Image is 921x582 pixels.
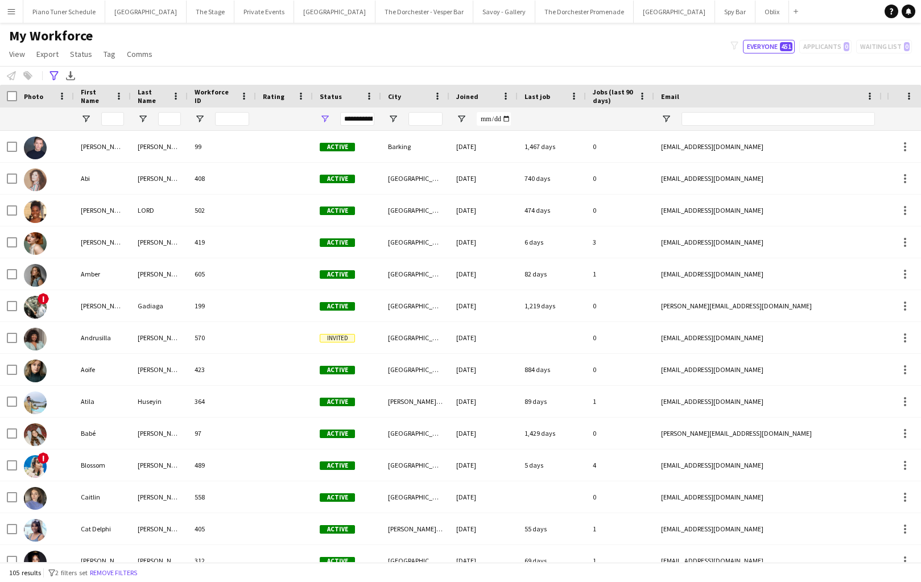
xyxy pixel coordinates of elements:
[449,513,518,544] div: [DATE]
[131,226,188,258] div: [PERSON_NAME]
[381,322,449,353] div: [GEOGRAPHIC_DATA]
[593,88,634,105] span: Jobs (last 90 days)
[381,131,449,162] div: Barking
[74,481,131,513] div: Caitlin
[24,168,47,191] img: Abi Farrell
[74,322,131,353] div: Andrusilla
[586,449,654,481] div: 4
[188,195,256,226] div: 502
[654,354,882,385] div: [EMAIL_ADDRESS][DOMAIN_NAME]
[24,200,47,223] img: ADRIANA LORD
[586,386,654,417] div: 1
[456,92,478,101] span: Joined
[320,143,355,151] span: Active
[381,481,449,513] div: [GEOGRAPHIC_DATA]
[188,226,256,258] div: 419
[586,290,654,321] div: 0
[74,226,131,258] div: [PERSON_NAME]
[234,1,294,23] button: Private Events
[586,226,654,258] div: 3
[586,481,654,513] div: 0
[74,545,131,576] div: [PERSON_NAME]
[195,114,205,124] button: Open Filter Menu
[381,163,449,194] div: [GEOGRAPHIC_DATA]
[381,513,449,544] div: [PERSON_NAME][GEOGRAPHIC_DATA]
[187,1,234,23] button: The Stage
[449,226,518,258] div: [DATE]
[634,1,715,23] button: [GEOGRAPHIC_DATA]
[449,386,518,417] div: [DATE]
[381,290,449,321] div: [GEOGRAPHIC_DATA]
[70,49,92,59] span: Status
[38,452,49,464] span: !
[32,47,63,61] a: Export
[654,386,882,417] div: [EMAIL_ADDRESS][DOMAIN_NAME]
[320,557,355,566] span: Active
[586,258,654,290] div: 1
[188,131,256,162] div: 99
[24,391,47,414] img: Atila Huseyin
[661,114,671,124] button: Open Filter Menu
[586,163,654,194] div: 0
[654,545,882,576] div: [EMAIL_ADDRESS][DOMAIN_NAME]
[586,354,654,385] div: 0
[320,175,355,183] span: Active
[473,1,535,23] button: Savoy - Gallery
[535,1,634,23] button: The Dorchester Promenade
[294,1,375,23] button: [GEOGRAPHIC_DATA]
[381,545,449,576] div: [GEOGRAPHIC_DATA]
[449,418,518,449] div: [DATE]
[449,195,518,226] div: [DATE]
[320,207,355,215] span: Active
[24,232,47,255] img: Alicia Corrales
[320,461,355,470] span: Active
[131,481,188,513] div: [PERSON_NAME]
[24,296,47,319] img: Amy Gadiaga
[188,163,256,194] div: 408
[64,69,77,82] app-action-btn: Export XLSX
[188,322,256,353] div: 570
[9,49,25,59] span: View
[81,88,110,105] span: First Name
[188,545,256,576] div: 312
[23,1,105,23] button: Piano Tuner Schedule
[81,114,91,124] button: Open Filter Menu
[38,293,49,304] span: !
[195,88,236,105] span: Workforce ID
[654,513,882,544] div: [EMAIL_ADDRESS][DOMAIN_NAME]
[104,49,115,59] span: Tag
[24,360,47,382] img: Aoife O’Donovan
[65,47,97,61] a: Status
[586,322,654,353] div: 0
[131,545,188,576] div: [PERSON_NAME]
[188,354,256,385] div: 423
[654,226,882,258] div: [EMAIL_ADDRESS][DOMAIN_NAME]
[188,513,256,544] div: 405
[320,302,355,311] span: Active
[188,481,256,513] div: 558
[47,69,61,82] app-action-btn: Advanced filters
[74,449,131,481] div: Blossom
[381,354,449,385] div: [GEOGRAPHIC_DATA]
[518,163,586,194] div: 740 days
[188,449,256,481] div: 489
[381,418,449,449] div: [GEOGRAPHIC_DATA]
[381,449,449,481] div: [GEOGRAPHIC_DATA]
[127,49,152,59] span: Comms
[449,449,518,481] div: [DATE]
[74,131,131,162] div: [PERSON_NAME]
[381,258,449,290] div: [GEOGRAPHIC_DATA]
[320,238,355,247] span: Active
[654,258,882,290] div: [EMAIL_ADDRESS][DOMAIN_NAME]
[24,551,47,573] img: Celine Love Newkirk Asher
[755,1,789,23] button: Oblix
[101,112,124,126] input: First Name Filter Input
[518,290,586,321] div: 1,219 days
[24,455,47,478] img: Blossom Caldarone
[654,163,882,194] div: [EMAIL_ADDRESS][DOMAIN_NAME]
[131,290,188,321] div: Gadiaga
[449,290,518,321] div: [DATE]
[381,386,449,417] div: [PERSON_NAME] [PERSON_NAME]
[24,137,47,159] img: Aaron Dean
[320,525,355,534] span: Active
